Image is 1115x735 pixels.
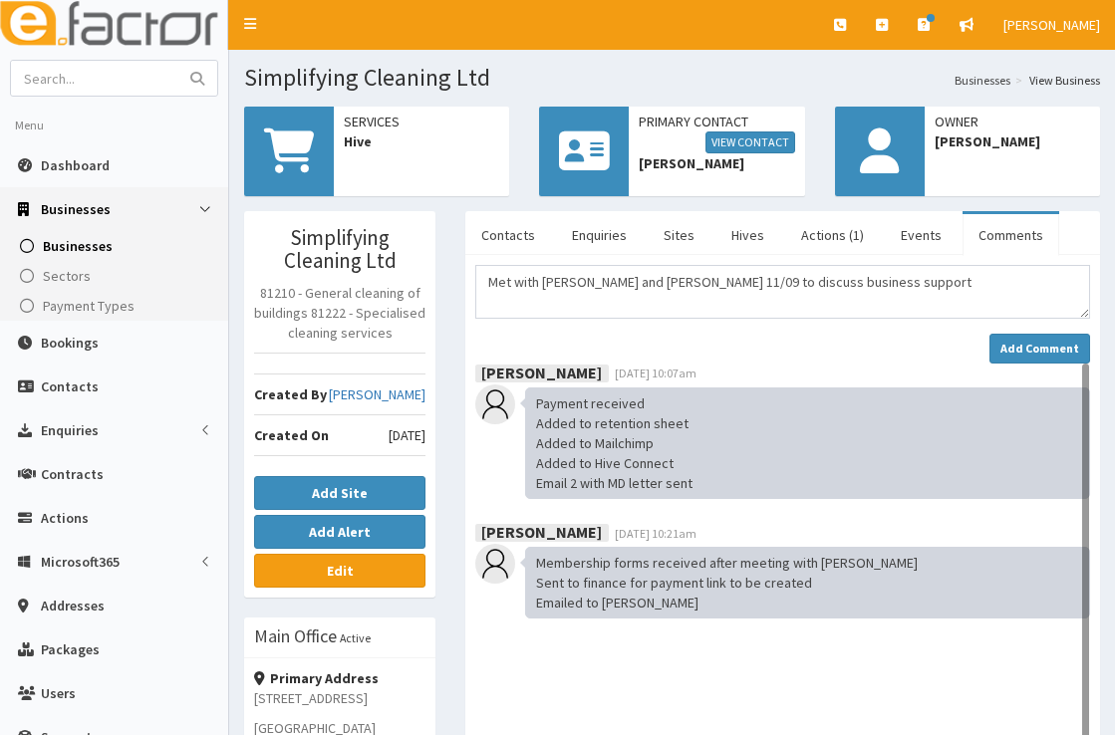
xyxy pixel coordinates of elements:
a: Businesses [955,72,1010,89]
strong: Add Comment [1000,341,1079,356]
button: Add Comment [989,334,1090,364]
span: [PERSON_NAME] [1003,16,1100,34]
span: Enquiries [41,421,99,439]
strong: Primary Address [254,669,379,687]
a: Sites [648,214,710,256]
span: Dashboard [41,156,110,174]
h3: Main Office [254,627,337,645]
textarea: Comment [475,265,1090,319]
span: [PERSON_NAME] [639,153,794,173]
li: View Business [1010,72,1100,89]
span: Sectors [43,267,91,285]
a: Sectors [5,261,228,291]
span: Owner [935,112,1090,131]
b: Edit [327,562,354,580]
a: Contacts [465,214,551,256]
div: Membership forms received after meeting with [PERSON_NAME] Sent to finance for payment link to be... [525,547,1090,618]
span: Primary Contact [639,112,794,153]
p: [STREET_ADDRESS] [254,688,425,708]
span: Contracts [41,465,104,483]
span: Actions [41,509,89,527]
b: Add Alert [309,523,371,541]
b: Add Site [312,484,368,502]
h1: Simplifying Cleaning Ltd [244,65,1100,91]
span: [DATE] 10:07am [615,366,697,380]
span: Bookings [41,334,99,352]
span: Microsoft365 [41,553,120,571]
a: Enquiries [556,214,643,256]
a: Events [885,214,958,256]
a: [PERSON_NAME] [329,384,425,404]
a: Edit [254,554,425,588]
span: [DATE] [389,425,425,445]
h3: Simplifying Cleaning Ltd [254,226,425,272]
span: Hive [344,131,499,151]
div: Payment received Added to retention sheet Added to Mailchimp Added to Hive Connect Email 2 with M... [525,387,1090,499]
b: [PERSON_NAME] [481,362,602,381]
span: Packages [41,640,100,658]
span: Businesses [41,200,111,218]
span: Addresses [41,597,105,614]
span: [PERSON_NAME] [935,131,1090,151]
span: Contacts [41,377,99,395]
span: Payment Types [43,297,135,315]
b: Created On [254,426,329,444]
span: Services [344,112,499,131]
span: Users [41,684,76,702]
span: [DATE] 10:21am [615,526,697,541]
b: Created By [254,385,327,403]
input: Search... [11,61,178,96]
a: Businesses [5,231,228,261]
button: Add Alert [254,515,425,549]
a: Comments [963,214,1059,256]
a: Actions (1) [785,214,880,256]
small: Active [340,630,371,645]
b: [PERSON_NAME] [481,522,602,542]
a: View Contact [705,131,795,153]
span: Businesses [43,237,113,255]
a: Payment Types [5,291,228,321]
a: Hives [715,214,780,256]
p: 81210 - General cleaning of buildings 81222 - Specialised cleaning services [254,283,425,343]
